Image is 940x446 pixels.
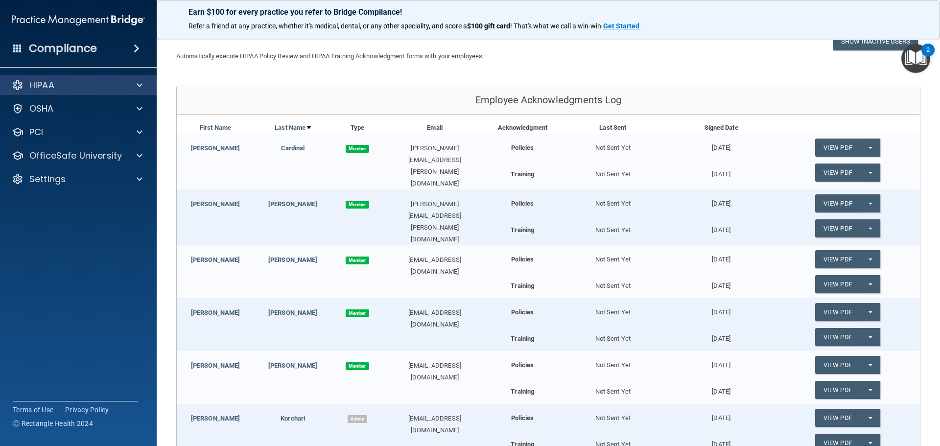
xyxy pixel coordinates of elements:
[191,309,240,316] a: [PERSON_NAME]
[12,126,142,138] a: PCI
[559,164,667,180] div: Not Sent Yet
[559,275,667,292] div: Not Sent Yet
[815,194,860,212] a: View PDF
[383,198,487,245] div: [PERSON_NAME][EMAIL_ADDRESS][PERSON_NAME][DOMAIN_NAME]
[275,122,311,134] a: Last Name
[815,303,860,321] a: View PDF
[815,381,860,399] a: View PDF
[667,351,775,371] div: [DATE]
[383,360,487,383] div: [EMAIL_ADDRESS][DOMAIN_NAME]
[926,50,930,63] div: 2
[559,245,667,265] div: Not Sent Yet
[511,335,534,342] b: Training
[815,164,860,182] a: View PDF
[667,328,775,345] div: [DATE]
[383,122,487,134] div: Email
[176,52,484,60] span: Automatically execute HIPAA Policy Review and HIPAA Training Acknowledgment forms with your emplo...
[346,201,369,209] span: Member
[29,126,43,138] p: PCI
[667,381,775,398] div: [DATE]
[188,22,467,30] span: Refer a friend at any practice, whether it's medical, dental, or any other speciality, and score a
[29,150,122,162] p: OfficeSafe University
[191,362,240,369] a: [PERSON_NAME]
[510,22,603,30] span: ! That's what we call a win-win.
[815,139,860,157] a: View PDF
[603,22,641,30] a: Get Started
[268,309,317,316] a: [PERSON_NAME]
[12,79,142,91] a: HIPAA
[559,122,667,134] div: Last Sent
[667,298,775,318] div: [DATE]
[511,170,534,178] b: Training
[12,173,142,185] a: Settings
[667,275,775,292] div: [DATE]
[383,413,487,436] div: [EMAIL_ADDRESS][DOMAIN_NAME]
[177,86,920,115] div: Employee Acknowledgments Log
[511,308,534,316] b: Policies
[383,307,487,330] div: [EMAIL_ADDRESS][DOMAIN_NAME]
[667,245,775,265] div: [DATE]
[511,144,534,151] b: Policies
[348,415,367,423] span: Admin
[383,254,487,278] div: [EMAIL_ADDRESS][DOMAIN_NAME]
[13,419,93,428] span: Ⓒ Rectangle Health 2024
[667,219,775,236] div: [DATE]
[200,122,231,134] a: First Name
[12,10,145,30] img: PMB logo
[191,200,240,208] a: [PERSON_NAME]
[268,256,317,263] a: [PERSON_NAME]
[268,362,317,369] a: [PERSON_NAME]
[559,328,667,345] div: Not Sent Yet
[559,189,667,210] div: Not Sent Yet
[29,173,66,185] p: Settings
[281,144,305,152] a: Cardinal
[511,282,534,289] b: Training
[603,22,639,30] strong: Get Started
[815,219,860,237] a: View PDF
[559,134,667,154] div: Not Sent Yet
[12,103,142,115] a: OSHA
[191,144,240,152] a: [PERSON_NAME]
[667,404,775,424] div: [DATE]
[29,79,54,91] p: HIPAA
[511,361,534,369] b: Policies
[559,298,667,318] div: Not Sent Yet
[511,256,534,263] b: Policies
[268,200,317,208] a: [PERSON_NAME]
[815,409,860,427] a: View PDF
[815,356,860,374] a: View PDF
[511,226,534,234] b: Training
[511,200,534,207] b: Policies
[65,405,109,415] a: Privacy Policy
[667,164,775,180] div: [DATE]
[346,362,369,370] span: Member
[331,122,383,134] div: Type
[559,381,667,398] div: Not Sent Yet
[13,405,53,415] a: Terms of Use
[559,351,667,371] div: Not Sent Yet
[191,256,240,263] a: [PERSON_NAME]
[346,145,369,153] span: Member
[559,219,667,236] div: Not Sent Yet
[281,415,305,422] a: Korchari
[511,388,534,395] b: Training
[559,404,667,424] div: Not Sent Yet
[815,328,860,346] a: View PDF
[667,122,775,134] div: Signed Date
[815,275,860,293] a: View PDF
[833,32,918,50] button: Show Inactive Users
[487,122,559,134] div: Acknowledgment
[511,414,534,422] b: Policies
[188,7,908,17] p: Earn $100 for every practice you refer to Bridge Compliance!
[191,415,240,422] a: [PERSON_NAME]
[667,134,775,154] div: [DATE]
[815,250,860,268] a: View PDF
[346,309,369,317] span: Member
[12,150,142,162] a: OfficeSafe University
[29,103,54,115] p: OSHA
[667,189,775,210] div: [DATE]
[346,257,369,264] span: Member
[467,22,510,30] strong: $100 gift card
[383,142,487,189] div: [PERSON_NAME][EMAIL_ADDRESS][PERSON_NAME][DOMAIN_NAME]
[901,44,930,73] button: Open Resource Center, 2 new notifications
